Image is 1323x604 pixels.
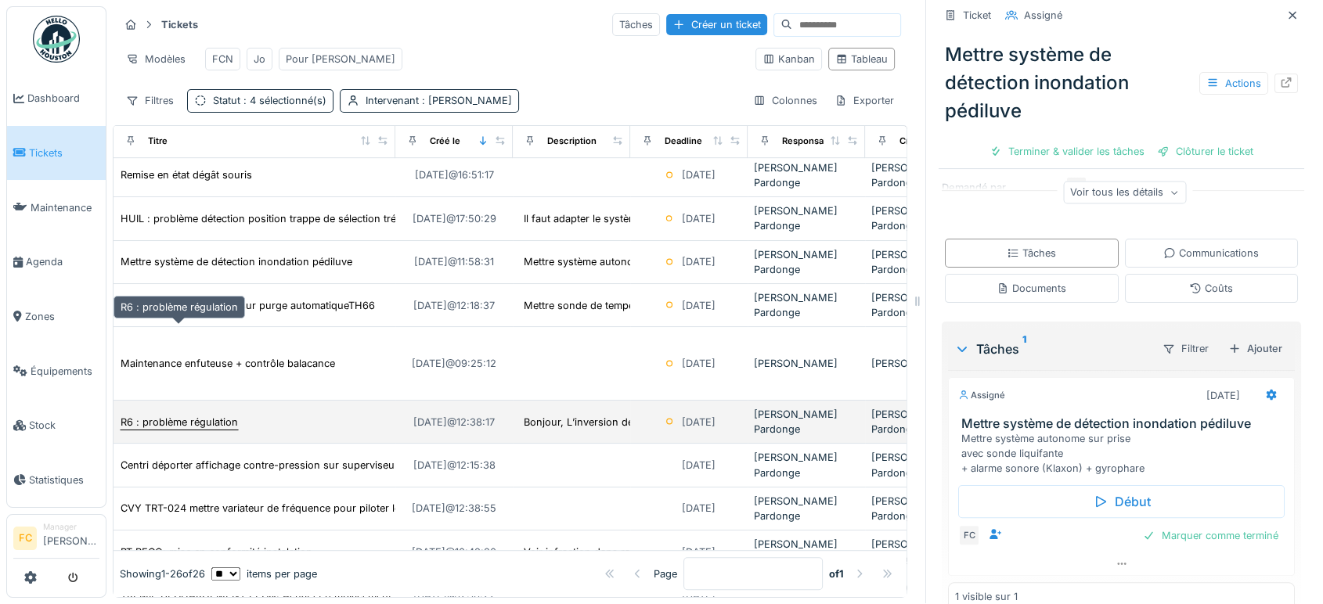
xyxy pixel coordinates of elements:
[666,14,767,35] div: Créer un ticket
[43,521,99,533] div: Manager
[1163,246,1259,261] div: Communications
[961,431,1288,476] div: Mettre système autonome sur prise avec sonde liquifante + alarme sonore (Klaxon) + gyrophare
[413,458,496,473] div: [DATE] @ 12:15:38
[121,356,335,371] div: Maintenance enfuteuse + contrôle balacance
[419,95,512,106] span: : [PERSON_NAME]
[665,135,702,148] div: Deadline
[414,254,494,269] div: [DATE] @ 11:58:31
[7,343,106,398] a: Équipements
[612,13,660,36] div: Tâches
[33,16,80,63] img: Badge_color-CXgf-gQk.svg
[654,566,677,581] div: Page
[899,135,935,148] div: Créé par
[121,211,494,226] div: HUIL : problème détection position trappe de sélection trémie chargement TRT
[524,545,656,559] div: Voir infraction dans rapport
[682,211,716,226] div: [DATE]
[682,167,716,182] div: [DATE]
[524,211,752,226] div: Il faut adapter le système de détection de posi...
[7,126,106,181] a: Tickets
[871,450,976,480] div: [PERSON_NAME] Pardonge
[1151,141,1260,162] div: Clôturer le ticket
[524,415,743,430] div: Bonjour, L’inversion des débitmètres fin juin...
[871,290,976,320] div: [PERSON_NAME] Pardonge
[412,501,496,516] div: [DATE] @ 12:38:55
[121,415,238,430] div: R6 : problème régulation
[413,298,495,313] div: [DATE] @ 12:18:37
[958,524,980,546] div: FC
[121,254,352,269] div: Mettre système de détection inondation pédiluve
[782,135,837,148] div: Responsable
[754,160,859,190] div: [PERSON_NAME] Pardonge
[119,48,193,70] div: Modèles
[212,52,233,67] div: FCN
[7,235,106,289] a: Agenda
[114,296,245,318] div: R6 : problème régulation
[682,458,716,473] div: [DATE]
[961,416,1288,431] h3: Mettre système de détection inondation pédiluve
[13,527,37,550] li: FC
[7,398,106,453] a: Stock
[871,247,976,277] div: [PERSON_NAME] Pardonge
[754,356,859,371] div: [PERSON_NAME]
[835,52,888,67] div: Tableau
[746,89,824,112] div: Colonnes
[120,566,205,581] div: Showing 1 - 26 of 26
[963,8,991,23] div: Ticket
[754,407,859,437] div: [PERSON_NAME] Pardonge
[7,71,106,126] a: Dashboard
[547,135,597,148] div: Description
[413,415,495,430] div: [DATE] @ 12:38:17
[871,160,976,190] div: [PERSON_NAME] Pardonge
[1137,525,1285,546] div: Marquer comme terminé
[366,93,512,108] div: Intervenant
[1155,337,1216,360] div: Filtrer
[997,281,1066,296] div: Documents
[13,521,99,559] a: FC Manager[PERSON_NAME]
[121,167,252,182] div: Remise en état dégât souris
[524,254,766,269] div: Mettre système autonome sur prise avec sonde l...
[682,501,716,516] div: [DATE]
[121,298,375,313] div: Mettre système d alarme sur purge automatiqueTH66
[412,356,496,371] div: [DATE] @ 09:25:12
[762,52,815,67] div: Kanban
[43,521,99,555] li: [PERSON_NAME]
[524,298,762,313] div: Mettre sonde de température sur tuyau cuivre . ...
[939,34,1304,131] div: Mettre système de détection inondation pédiluve
[29,146,99,160] span: Tickets
[155,17,204,32] strong: Tickets
[829,566,844,581] strong: of 1
[213,93,326,108] div: Statut
[754,494,859,523] div: [PERSON_NAME] Pardonge
[983,141,1151,162] div: Terminer & valider les tâches
[27,91,99,106] span: Dashboard
[254,52,265,67] div: Jo
[31,200,99,215] span: Maintenance
[954,340,1149,358] div: Tâches
[412,545,496,559] div: [DATE] @ 10:42:20
[1222,338,1289,359] div: Ajouter
[430,135,460,148] div: Créé le
[754,537,859,566] div: [PERSON_NAME] Pardonge
[286,52,395,67] div: Pour [PERSON_NAME]
[827,89,901,112] div: Exporter
[682,415,716,430] div: [DATE]
[871,537,976,566] div: [PERSON_NAME] Pardonge
[1022,340,1026,358] sup: 1
[29,418,99,433] span: Stock
[413,211,496,226] div: [DATE] @ 17:50:29
[682,298,716,313] div: [DATE]
[31,364,99,379] span: Équipements
[25,309,99,324] span: Zones
[121,545,312,559] div: BT PECQ: mise en conformité instalation
[754,247,859,277] div: [PERSON_NAME] Pardonge
[871,203,976,233] div: [PERSON_NAME] Pardonge
[148,135,168,148] div: Titre
[955,589,1018,604] div: 1 visible sur 1
[754,290,859,320] div: [PERSON_NAME] Pardonge
[1007,246,1056,261] div: Tâches
[682,254,716,269] div: [DATE]
[240,95,326,106] span: : 4 sélectionné(s)
[871,356,976,371] div: [PERSON_NAME]
[1199,72,1268,95] div: Actions
[26,254,99,269] span: Agenda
